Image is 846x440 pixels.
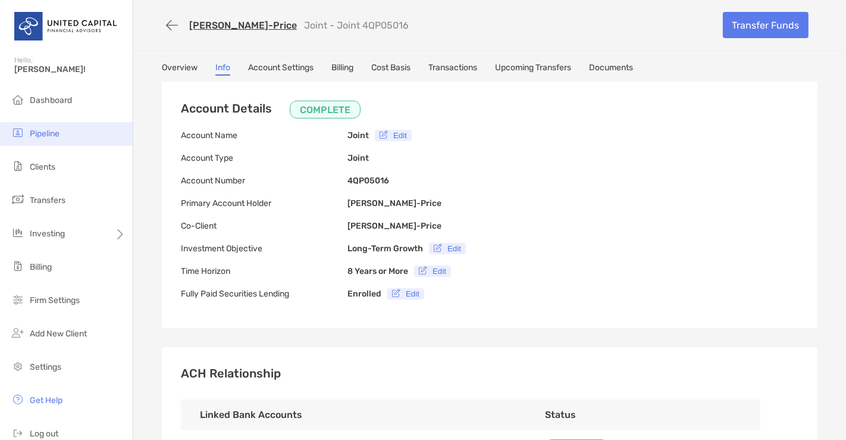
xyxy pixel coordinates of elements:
[347,130,369,141] b: Joint
[428,63,477,76] a: Transactions
[215,63,230,76] a: Info
[347,198,441,208] b: [PERSON_NAME]-Price
[11,292,25,307] img: firm-settings icon
[30,195,65,205] span: Transfers
[300,102,350,117] p: COMPLETE
[30,429,58,439] span: Log out
[347,244,423,254] b: Long-Term Growth
[30,129,59,139] span: Pipeline
[189,20,297,31] a: [PERSON_NAME]-Price
[11,159,25,173] img: clients icon
[181,286,347,301] p: Fully Paid Securities Lending
[30,262,52,272] span: Billing
[30,395,62,405] span: Get Help
[181,400,526,430] th: Linked Bank Accounts
[181,264,347,279] p: Time Horizon
[347,153,369,163] b: Joint
[30,162,55,172] span: Clients
[429,243,466,254] button: Edit
[347,289,381,299] b: Enrolled
[14,64,126,74] span: [PERSON_NAME]!
[589,63,633,76] a: Documents
[723,12,809,38] a: Transfer Funds
[347,221,441,231] b: [PERSON_NAME]-Price
[11,359,25,373] img: settings icon
[11,92,25,107] img: dashboard icon
[11,259,25,273] img: billing icon
[11,126,25,140] img: pipeline icon
[30,295,80,305] span: Firm Settings
[11,226,25,240] img: investing icon
[181,151,347,166] p: Account Type
[331,63,353,76] a: Billing
[181,101,361,118] h3: Account Details
[375,130,412,141] button: Edit
[304,20,409,31] p: Joint - Joint 4QP05016
[30,362,61,372] span: Settings
[495,63,571,76] a: Upcoming Transfers
[181,173,347,188] p: Account Number
[248,63,314,76] a: Account Settings
[347,176,389,186] b: 4QP05016
[14,5,118,48] img: United Capital Logo
[387,288,424,299] button: Edit
[181,196,347,211] p: Primary Account Holder
[181,241,347,256] p: Investment Objective
[11,392,25,407] img: get-help icon
[30,95,72,105] span: Dashboard
[181,219,347,233] p: Co-Client
[162,63,198,76] a: Overview
[181,366,798,380] h3: ACH Relationship
[181,128,347,143] p: Account Name
[414,266,451,277] button: Edit
[30,229,65,239] span: Investing
[526,400,760,430] th: Status
[347,266,408,276] b: 8 Years or More
[11,192,25,207] img: transfers icon
[371,63,411,76] a: Cost Basis
[30,329,87,339] span: Add New Client
[11,426,25,440] img: logout icon
[11,326,25,340] img: add_new_client icon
